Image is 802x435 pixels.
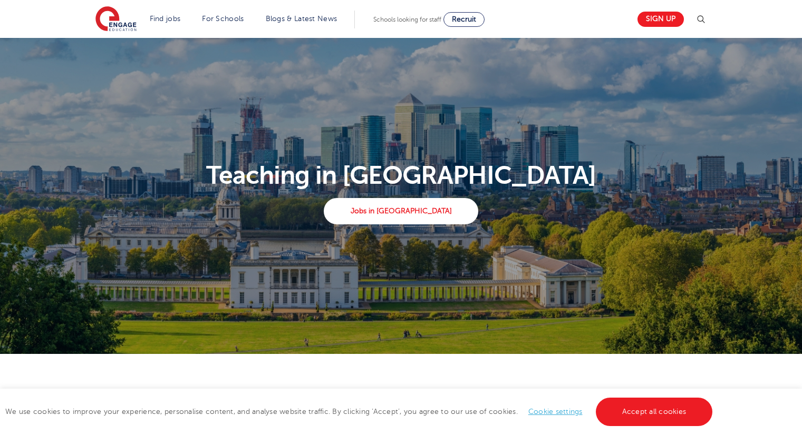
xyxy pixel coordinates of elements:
a: Find jobs [150,15,181,23]
a: For Schools [202,15,244,23]
a: Recruit [443,12,485,27]
span: Schools looking for staff [373,16,441,23]
a: Jobs in [GEOGRAPHIC_DATA] [324,198,478,224]
img: Engage Education [95,6,137,33]
a: Sign up [637,12,684,27]
p: Teaching in [GEOGRAPHIC_DATA] [89,163,713,188]
a: Cookie settings [528,408,583,416]
a: Blogs & Latest News [266,15,337,23]
a: Accept all cookies [596,398,713,426]
span: Recruit [452,15,476,23]
span: We use cookies to improve your experience, personalise content, and analyse website traffic. By c... [5,408,715,416]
